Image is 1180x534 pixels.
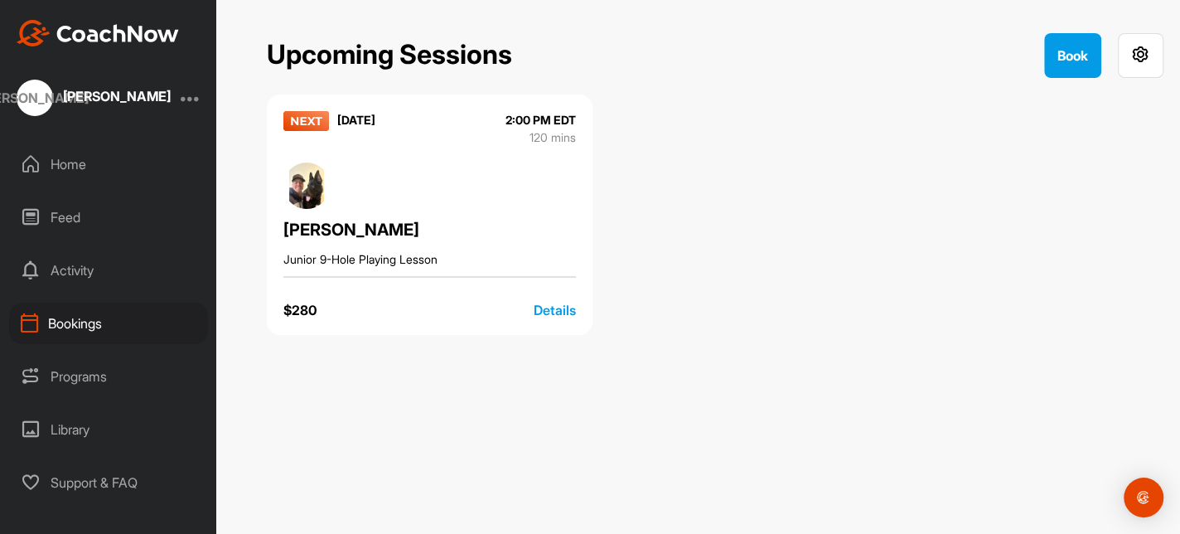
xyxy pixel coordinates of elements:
div: Open Intercom Messenger [1124,478,1163,517]
div: Programs [9,356,208,397]
div: Library [9,409,208,450]
h2: Upcoming Sessions [267,39,512,71]
div: 2:00 PM EDT [505,111,576,129]
img: CoachNow [17,20,179,46]
div: [DATE] [337,111,375,146]
div: [PERSON_NAME] [63,90,171,103]
div: [PERSON_NAME] [283,217,576,242]
div: $ 280 [283,300,317,320]
div: Feed [9,197,208,238]
img: next [283,111,329,131]
div: Details [534,300,576,320]
button: Book [1044,33,1101,78]
div: 120 mins [505,129,576,146]
div: Home [9,143,208,185]
div: Support & FAQ [9,462,208,503]
div: Junior 9-Hole Playing Lesson [283,250,576,268]
img: square_26033acc1671ffc2df74604c74752568.jpg [283,163,330,209]
div: Activity [9,250,208,291]
div: Bookings [9,303,208,344]
div: [PERSON_NAME] [17,80,53,116]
